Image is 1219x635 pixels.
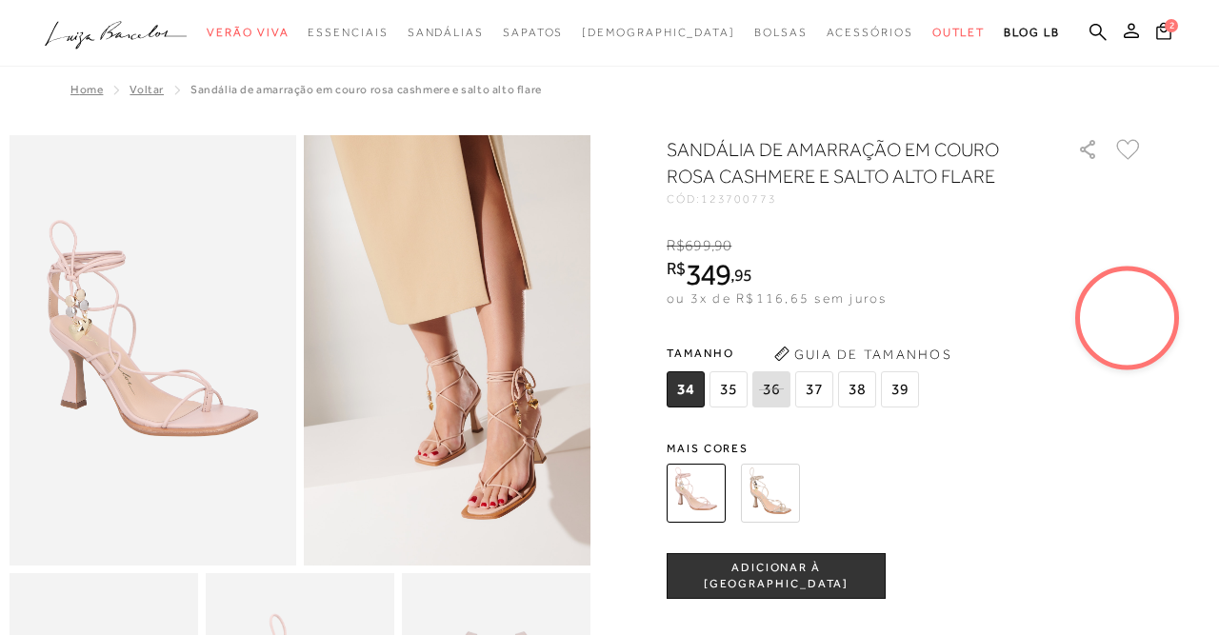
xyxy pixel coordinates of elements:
[711,237,732,254] i: ,
[730,267,752,284] i: ,
[207,26,289,39] span: Verão Viva
[838,371,876,407] span: 38
[685,237,710,254] span: 699
[768,339,958,369] button: Guia de Tamanhos
[754,15,808,50] a: noSubCategoriesText
[714,237,731,254] span: 90
[667,193,1048,205] div: CÓD:
[667,290,887,306] span: ou 3x de R$116,65 sem juros
[582,15,735,50] a: noSubCategoriesText
[1150,21,1177,47] button: 2
[752,371,790,407] span: 36
[701,192,777,206] span: 123700773
[503,26,563,39] span: Sapatos
[1004,26,1059,39] span: BLOG LB
[881,371,919,407] span: 39
[686,257,730,291] span: 349
[10,135,296,566] img: image
[741,464,800,523] img: SANDÁLIA DE AMARRAÇÃO EM METALIZADO DOURADO E SALTO ALTO FLARE
[827,15,913,50] a: noSubCategoriesText
[304,135,590,566] img: image
[932,26,986,39] span: Outlet
[754,26,808,39] span: Bolsas
[582,26,735,39] span: [DEMOGRAPHIC_DATA]
[667,553,886,599] button: ADICIONAR À [GEOGRAPHIC_DATA]
[308,26,388,39] span: Essenciais
[667,464,726,523] img: SANDÁLIA DE AMARRAÇÃO EM COURO ROSA CASHMERE E SALTO ALTO FLARE
[308,15,388,50] a: noSubCategoriesText
[709,371,748,407] span: 35
[667,237,685,254] i: R$
[408,26,484,39] span: Sandálias
[130,83,164,96] a: Voltar
[207,15,289,50] a: noSubCategoriesText
[667,136,1024,189] h1: SANDÁLIA DE AMARRAÇÃO EM COURO ROSA CASHMERE E SALTO ALTO FLARE
[1004,15,1059,50] a: BLOG LB
[503,15,563,50] a: noSubCategoriesText
[667,371,705,407] span: 34
[190,83,542,96] span: SANDÁLIA DE AMARRAÇÃO EM COURO ROSA CASHMERE E SALTO ALTO FLARE
[667,260,686,277] i: R$
[827,26,913,39] span: Acessórios
[70,83,103,96] a: Home
[667,339,924,367] span: Tamanho
[932,15,986,50] a: noSubCategoriesText
[667,443,1143,454] span: Mais cores
[668,560,885,593] span: ADICIONAR À [GEOGRAPHIC_DATA]
[734,265,752,285] span: 95
[795,371,833,407] span: 37
[408,15,484,50] a: noSubCategoriesText
[1165,19,1178,32] span: 2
